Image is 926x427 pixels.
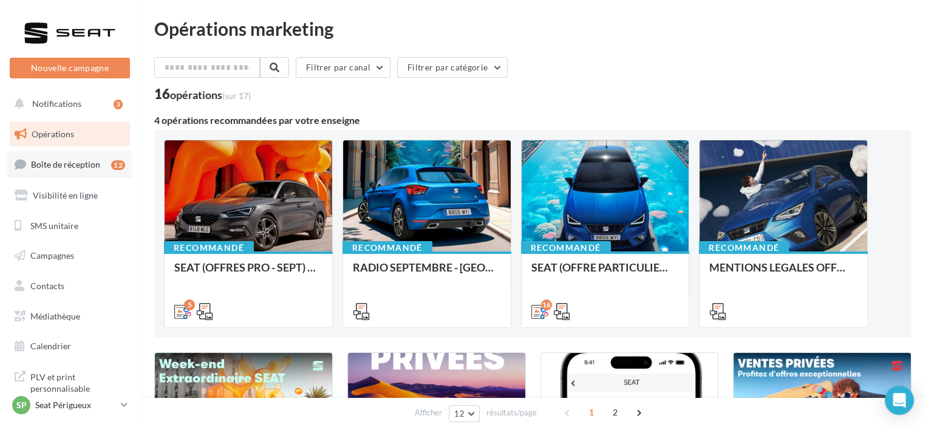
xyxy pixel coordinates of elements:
a: Calendrier [7,333,132,359]
span: résultats/page [486,407,537,418]
div: SEAT (OFFRES PRO - SEPT) - SOCIAL MEDIA [174,261,322,285]
span: SMS unitaire [30,220,78,230]
button: Filtrer par catégorie [397,57,508,78]
span: 12 [454,409,465,418]
div: 16 [541,299,552,310]
span: Opérations [32,129,74,139]
div: SEAT (OFFRE PARTICULIER - SEPT) - SOCIAL MEDIA [531,261,679,285]
button: Nouvelle campagne [10,58,130,78]
p: Seat Périgueux [35,399,116,411]
div: RADIO SEPTEMBRE - [GEOGRAPHIC_DATA] 6€/Jour + Week-end extraordinaire [353,261,501,285]
span: Afficher [415,407,442,418]
span: PLV et print personnalisable [30,369,125,395]
a: Médiathèque [7,304,132,329]
button: 12 [449,405,480,422]
div: MENTIONS LEGALES OFFRES GENERIQUES PRESSE 2025 [709,261,857,285]
div: opérations [170,89,251,100]
a: SP Seat Périgueux [10,394,130,417]
div: 16 [154,87,251,101]
div: Recommandé [521,241,611,254]
span: Boîte de réception [31,159,100,169]
div: 12 [111,160,125,170]
div: Recommandé [699,241,789,254]
a: Campagnes [7,243,132,268]
span: Médiathèque [30,311,80,321]
a: SMS unitaire [7,213,132,239]
span: 2 [605,403,625,422]
span: Visibilité en ligne [33,190,98,200]
span: Campagnes [30,250,74,261]
div: Open Intercom Messenger [885,386,914,415]
a: PLV et print personnalisable [7,364,132,400]
a: Boîte de réception12 [7,151,132,177]
div: Opérations marketing [154,19,911,38]
a: Contacts [7,273,132,299]
span: 1 [582,403,601,422]
span: Contacts [30,281,64,291]
span: (sur 17) [222,91,251,101]
div: 4 opérations recommandées par votre enseigne [154,115,911,125]
span: SP [16,399,27,411]
a: Opérations [7,121,132,147]
a: Visibilité en ligne [7,183,132,208]
div: 3 [114,100,123,109]
button: Notifications 3 [7,91,128,117]
div: 5 [184,299,195,310]
button: Filtrer par canal [296,57,390,78]
div: Recommandé [164,241,254,254]
div: Recommandé [342,241,432,254]
span: Calendrier [30,341,71,351]
span: Notifications [32,98,81,109]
